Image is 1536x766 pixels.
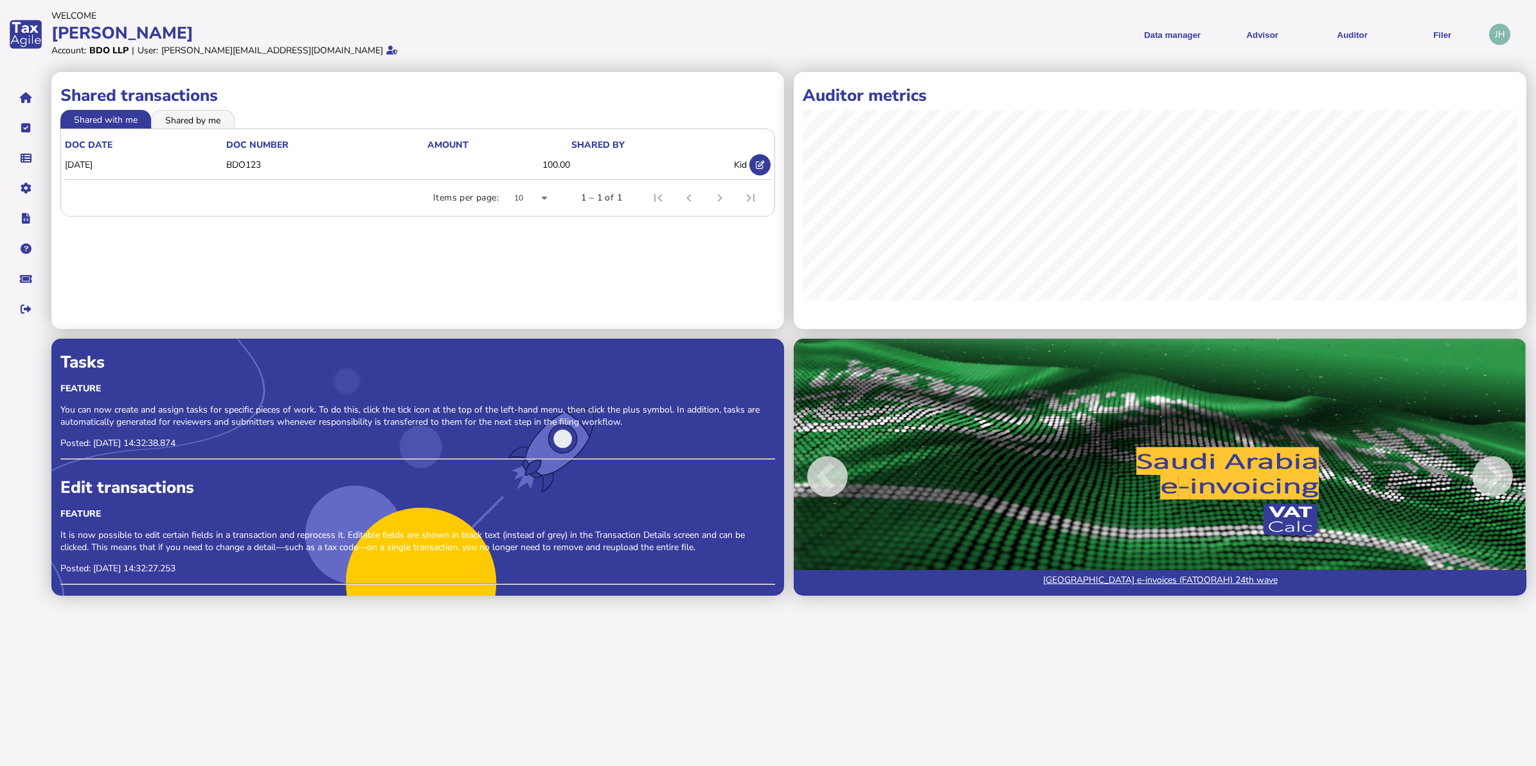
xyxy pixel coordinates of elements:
div: Profile settings [1489,24,1510,45]
div: shared by [571,139,625,151]
button: Open shared transaction [749,154,771,175]
div: Account: [51,44,86,57]
button: Previous page [674,183,704,213]
div: doc number [226,139,289,151]
button: Shows a dropdown of Data manager options [1132,19,1213,50]
div: Edit transactions [60,476,775,499]
div: User: [138,44,158,57]
p: Posted: [DATE] 14:32:38.874 [60,437,775,449]
button: Manage settings [12,175,39,202]
h1: Auditor metrics [803,84,1517,107]
button: Data manager [12,145,39,172]
li: Shared by me [151,110,235,128]
div: shared by [571,139,747,151]
td: 100.00 [427,152,571,178]
i: Data manager [21,158,31,159]
button: First page [643,183,674,213]
button: Next [1418,348,1526,605]
button: Developer hub links [12,205,39,232]
div: 1 – 1 of 1 [581,191,622,204]
button: Sign out [12,296,39,323]
button: Help pages [12,235,39,262]
div: doc date [65,139,225,151]
h1: Shared transactions [60,84,775,107]
button: Home [12,84,39,111]
td: [DATE] [64,152,226,178]
p: You can now create and assign tasks for specific pieces of work. To do this, click the tick icon ... [60,404,775,428]
p: It is now possible to edit certain fields in a transaction and reprocess it. Editable fields are ... [60,529,775,553]
div: Amount [427,139,469,151]
button: Previous [794,348,902,605]
i: Email verified [386,46,398,55]
td: BDO123 [226,152,427,178]
div: Feature [60,508,775,520]
div: | [132,44,134,57]
button: Last page [735,183,766,213]
button: Auditor [1312,19,1393,50]
img: Image for blog post: Saudi Arabia e-invoices (FATOORAH) 24th wave [794,339,1526,596]
div: BDO LLP [89,44,129,57]
button: Tasks [12,114,39,141]
div: Feature [60,382,775,395]
div: Amount [427,139,570,151]
button: Raise a support ticket [12,265,39,292]
td: Kid [571,152,747,178]
div: Tasks [60,351,775,373]
button: Next page [704,183,735,213]
div: [PERSON_NAME] [51,22,764,44]
div: Welcome [51,10,764,22]
div: Items per page: [433,191,499,204]
button: Filer [1402,19,1483,50]
p: Posted: [DATE] 14:32:27.253 [60,562,775,574]
div: [PERSON_NAME][EMAIL_ADDRESS][DOMAIN_NAME] [161,44,383,57]
button: Shows a dropdown of VAT Advisor options [1222,19,1303,50]
a: [GEOGRAPHIC_DATA] e-invoices (FATOORAH) 24th wave [794,570,1526,596]
li: Shared with me [60,110,151,128]
div: doc number [226,139,426,151]
div: doc date [65,139,112,151]
menu: navigate products [771,19,1483,50]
